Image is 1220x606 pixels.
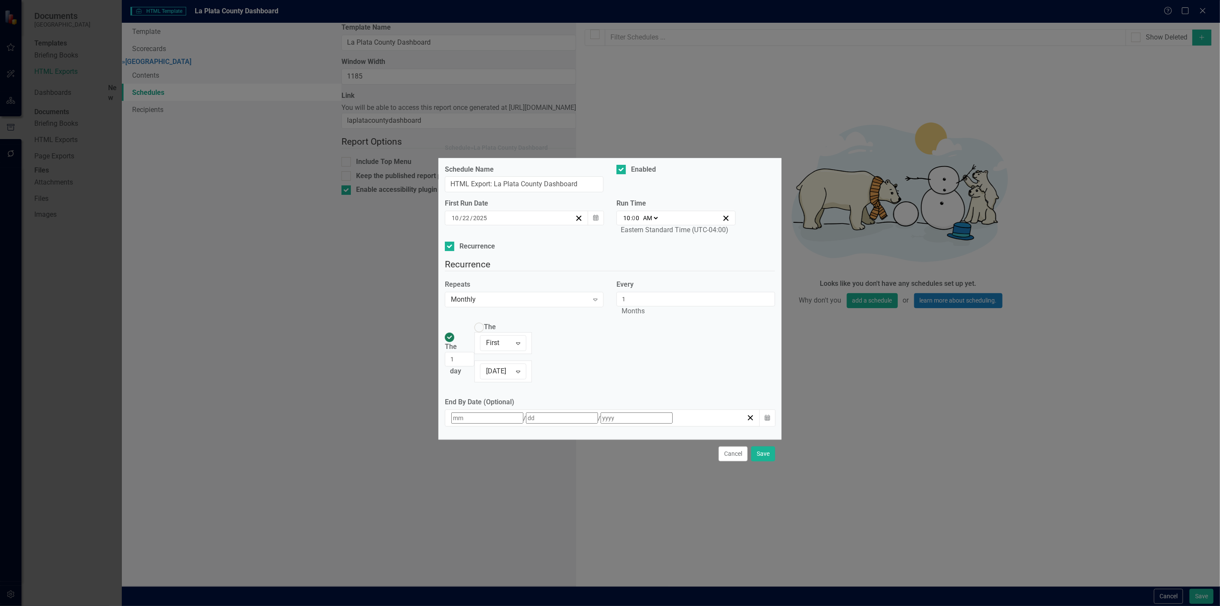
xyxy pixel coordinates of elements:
[445,165,604,175] label: Schedule Name
[598,414,601,422] span: /
[445,145,548,151] div: Schedule » La Plata County Dashboard
[632,214,640,222] input: --
[445,258,775,271] legend: Recurrence
[474,323,532,382] span: The
[459,242,495,251] div: Recurrence
[445,280,604,290] label: Repeats
[451,412,523,424] input: mm
[631,214,632,222] span: :
[445,342,462,351] span: The
[451,294,589,304] div: Monthly
[459,214,462,222] span: /
[616,307,645,315] span: Months
[445,199,604,209] div: First Run Date
[526,412,598,424] input: dd
[445,397,775,407] div: End By Date (Optional)
[523,414,526,422] span: /
[616,199,736,209] label: Run Time
[445,367,461,375] span: day
[751,446,775,461] button: Save
[445,176,604,192] input: Schedule Name
[631,165,656,175] div: Enabled
[486,367,488,376] input: TheFirst[DATE]
[719,446,748,461] button: Cancel
[621,225,728,235] div: Eastern Standard Time (UTC-04:00)
[623,214,631,222] input: --
[486,338,488,348] input: TheFirst[DATE]
[445,352,474,367] input: The day
[470,214,473,222] span: /
[601,412,673,424] input: yyyy
[616,280,775,290] label: Every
